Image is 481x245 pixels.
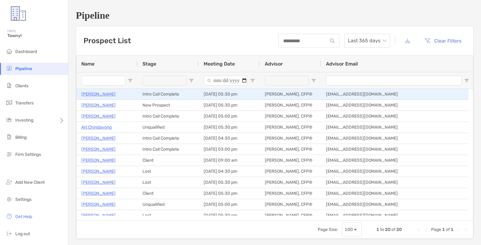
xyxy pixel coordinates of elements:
[81,212,116,219] a: [PERSON_NAME]
[199,133,260,144] div: [DATE] 04:30 pm
[81,112,116,120] a: [PERSON_NAME]
[318,227,338,232] div: Page Size:
[265,61,283,67] span: Advisor
[348,34,387,47] span: Last 365 days
[420,34,466,47] button: Clear Filters
[311,78,316,83] button: Open Filter Menu
[260,166,321,177] div: [PERSON_NAME], CFP®
[260,144,321,155] div: [PERSON_NAME], CFP®
[199,210,260,221] div: [DATE] 05:30 pm
[385,227,390,232] span: 20
[7,2,29,24] img: Zoe Logo
[326,61,358,67] span: Advisor Email
[81,90,116,98] a: [PERSON_NAME]
[15,180,45,185] span: Add New Client
[321,122,474,133] div: [EMAIL_ADDRESS][DOMAIN_NAME]
[464,78,469,83] button: Open Filter Menu
[15,197,31,202] span: Settings
[391,227,395,232] span: of
[81,156,116,164] a: [PERSON_NAME]
[138,122,199,133] div: Unqualified
[6,213,13,220] img: get-help icon
[6,150,13,158] img: firm-settings icon
[199,122,260,133] div: [DATE] 05:30 pm
[81,179,116,186] a: [PERSON_NAME]
[199,199,260,210] div: [DATE] 05:00 pm
[342,222,362,237] div: Page Size
[396,227,402,232] span: 20
[380,227,384,232] span: to
[204,61,235,67] span: Meeting Date
[81,190,116,197] a: [PERSON_NAME]
[81,134,116,142] a: [PERSON_NAME]
[6,99,13,106] img: transfers icon
[15,214,32,219] span: Get Help
[7,33,65,38] span: Tawny!
[138,166,199,177] div: Lost
[321,199,474,210] div: [EMAIL_ADDRESS][DOMAIN_NAME]
[76,10,474,21] h1: Pipeline
[81,201,116,208] p: [PERSON_NAME]
[416,227,421,232] div: First Page
[326,76,462,85] input: Advisor Email Filter Input
[15,49,37,54] span: Dashboard
[199,111,260,122] div: [DATE] 05:00 pm
[204,76,248,85] input: Meeting Date Filter Input
[128,78,133,83] button: Open Filter Menu
[321,177,474,188] div: [EMAIL_ADDRESS][DOMAIN_NAME]
[6,195,13,203] img: settings icon
[15,66,32,71] span: Pipeline
[321,188,474,199] div: [EMAIL_ADDRESS][DOMAIN_NAME]
[15,135,27,140] span: Billing
[199,144,260,155] div: [DATE] 03:00 pm
[138,188,199,199] div: Client
[199,177,260,188] div: [DATE] 05:30 pm
[138,100,199,111] div: New Prospect
[260,100,321,111] div: [PERSON_NAME], CFP®
[250,78,255,83] button: Open Filter Menu
[463,227,468,232] div: Last Page
[83,36,131,45] h3: Prospect List
[6,65,13,72] img: pipeline icon
[81,168,116,175] a: [PERSON_NAME]
[321,89,474,100] div: [EMAIL_ADDRESS][DOMAIN_NAME]
[138,133,199,144] div: Intro Call Complete
[260,89,321,100] div: [PERSON_NAME], CFP®
[321,166,474,177] div: [EMAIL_ADDRESS][DOMAIN_NAME]
[345,227,353,232] div: 100
[138,199,199,210] div: Unqualified
[321,210,474,221] div: [EMAIL_ADDRESS][DOMAIN_NAME]
[442,227,445,232] span: 1
[456,227,461,232] div: Next Page
[6,82,13,89] img: clients icon
[81,101,116,109] a: [PERSON_NAME]
[189,78,194,83] button: Open Filter Menu
[424,227,429,232] div: Previous Page
[199,89,260,100] div: [DATE] 05:30 pm
[138,155,199,166] div: Client
[321,100,474,111] div: [EMAIL_ADDRESS][DOMAIN_NAME]
[81,123,112,131] a: Art Chindavong
[15,231,30,236] span: Log out
[15,83,28,89] span: Clients
[260,122,321,133] div: [PERSON_NAME], CFP®
[330,39,335,43] img: input icon
[321,111,474,122] div: [EMAIL_ADDRESS][DOMAIN_NAME]
[6,47,13,55] img: dashboard icon
[260,133,321,144] div: [PERSON_NAME], CFP®
[81,145,116,153] a: [PERSON_NAME]
[321,155,474,166] div: [EMAIL_ADDRESS][DOMAIN_NAME]
[260,210,321,221] div: [PERSON_NAME], CFP®
[6,230,13,237] img: logout icon
[199,166,260,177] div: [DATE] 04:30 pm
[138,210,199,221] div: Lost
